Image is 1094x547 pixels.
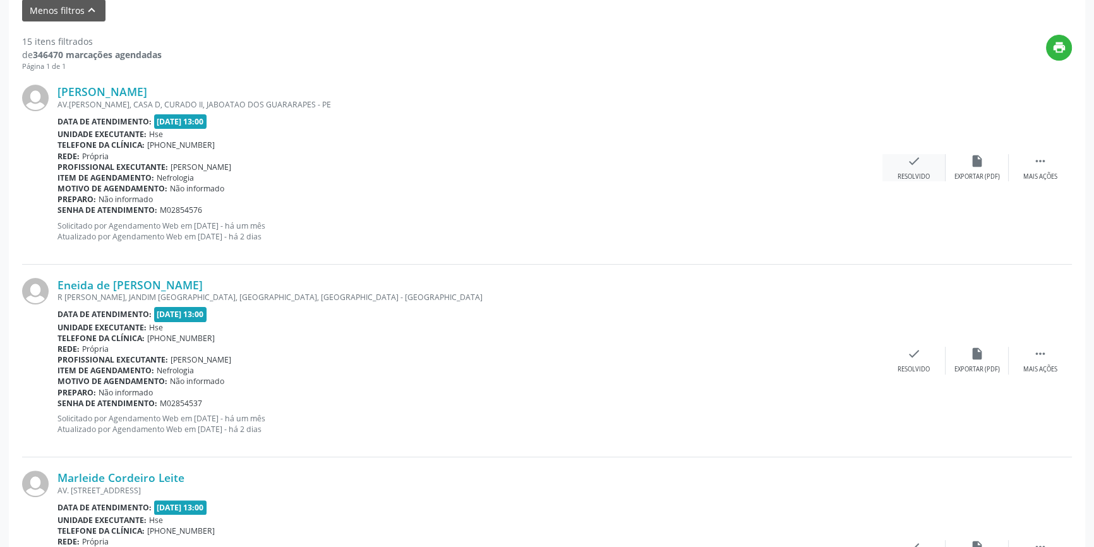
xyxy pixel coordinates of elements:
[1033,347,1047,361] i: 
[1023,172,1057,181] div: Mais ações
[57,365,154,376] b: Item de agendamento:
[1046,35,1072,61] button: print
[160,205,202,215] span: M02854576
[57,205,157,215] b: Senha de atendimento:
[907,347,921,361] i: check
[57,85,147,99] a: [PERSON_NAME]
[157,172,194,183] span: Nefrologia
[154,500,207,515] span: [DATE] 13:00
[149,129,163,140] span: Hse
[82,536,109,547] span: Própria
[82,344,109,354] span: Própria
[57,515,147,526] b: Unidade executante:
[22,61,162,72] div: Página 1 de 1
[954,172,1000,181] div: Exportar (PDF)
[154,307,207,322] span: [DATE] 13:00
[57,398,157,409] b: Senha de atendimento:
[898,365,930,374] div: Resolvido
[149,322,163,333] span: Hse
[57,129,147,140] b: Unidade executante:
[99,194,153,205] span: Não informado
[970,347,984,361] i: insert_drive_file
[57,322,147,333] b: Unidade executante:
[22,471,49,497] img: img
[57,172,154,183] b: Item de agendamento:
[147,140,215,150] span: [PHONE_NUMBER]
[170,376,224,387] span: Não informado
[57,471,184,484] a: Marleide Cordeiro Leite
[171,162,231,172] span: [PERSON_NAME]
[57,278,203,292] a: Eneida de [PERSON_NAME]
[57,502,152,513] b: Data de atendimento:
[57,194,96,205] b: Preparo:
[57,116,152,127] b: Data de atendimento:
[907,154,921,168] i: check
[170,183,224,194] span: Não informado
[57,536,80,547] b: Rede:
[57,376,167,387] b: Motivo de agendamento:
[57,140,145,150] b: Telefone da clínica:
[85,3,99,17] i: keyboard_arrow_up
[57,292,882,303] div: R [PERSON_NAME], JANDIM [GEOGRAPHIC_DATA], [GEOGRAPHIC_DATA], [GEOGRAPHIC_DATA] - [GEOGRAPHIC_DATA]
[82,151,109,162] span: Própria
[147,526,215,536] span: [PHONE_NUMBER]
[57,183,167,194] b: Motivo de agendamento:
[1033,154,1047,168] i: 
[57,99,882,110] div: AV.[PERSON_NAME], CASA D, CURADO II, JABOATAO DOS GUARARAPES - PE
[57,162,168,172] b: Profissional executante:
[57,387,96,398] b: Preparo:
[171,354,231,365] span: [PERSON_NAME]
[57,309,152,320] b: Data de atendimento:
[33,49,162,61] strong: 346470 marcações agendadas
[22,48,162,61] div: de
[147,333,215,344] span: [PHONE_NUMBER]
[22,85,49,111] img: img
[57,413,882,435] p: Solicitado por Agendamento Web em [DATE] - há um mês Atualizado por Agendamento Web em [DATE] - h...
[99,387,153,398] span: Não informado
[954,365,1000,374] div: Exportar (PDF)
[149,515,163,526] span: Hse
[22,35,162,48] div: 15 itens filtrados
[57,333,145,344] b: Telefone da clínica:
[57,151,80,162] b: Rede:
[970,154,984,168] i: insert_drive_file
[57,220,882,242] p: Solicitado por Agendamento Web em [DATE] - há um mês Atualizado por Agendamento Web em [DATE] - h...
[1052,40,1066,54] i: print
[57,354,168,365] b: Profissional executante:
[160,398,202,409] span: M02854537
[1023,365,1057,374] div: Mais ações
[157,365,194,376] span: Nefrologia
[57,344,80,354] b: Rede:
[57,526,145,536] b: Telefone da clínica:
[154,114,207,129] span: [DATE] 13:00
[898,172,930,181] div: Resolvido
[22,278,49,304] img: img
[57,485,882,496] div: AV. [STREET_ADDRESS]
